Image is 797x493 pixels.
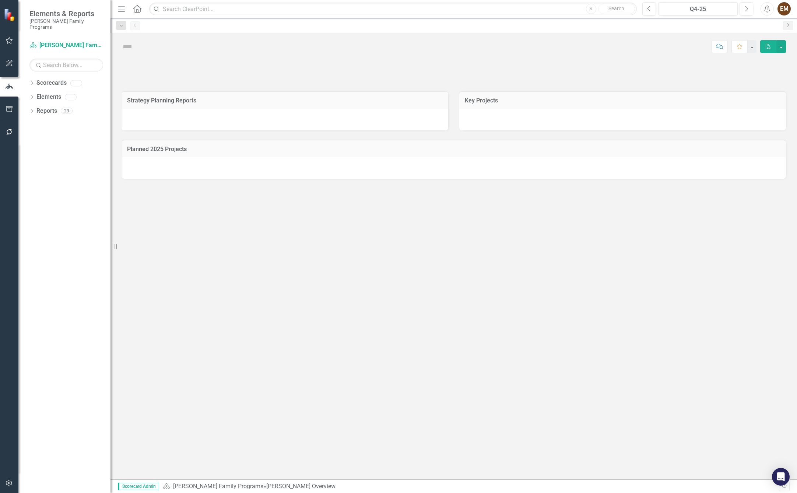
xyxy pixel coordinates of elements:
[29,41,103,50] a: [PERSON_NAME] Family Programs
[149,3,637,15] input: Search ClearPoint...
[118,483,159,490] span: Scorecard Admin
[29,9,103,18] span: Elements & Reports
[598,4,635,14] button: Search
[122,41,133,53] img: Not Defined
[661,5,735,14] div: Q4-25
[608,6,624,11] span: Search
[36,93,61,101] a: Elements
[127,97,443,104] h3: Strategy Planning Reports
[29,18,103,30] small: [PERSON_NAME] Family Programs
[658,2,738,15] button: Q4-25
[772,468,790,486] div: Open Intercom Messenger
[127,146,780,153] h3: Planned 2025 Projects
[173,483,263,490] a: [PERSON_NAME] Family Programs
[777,2,791,15] button: EM
[163,482,779,491] div: »
[36,79,67,87] a: Scorecards
[29,59,103,71] input: Search Below...
[266,483,336,490] div: [PERSON_NAME] Overview
[61,108,73,114] div: 23
[465,97,780,104] h3: Key Projects
[36,107,57,115] a: Reports
[4,8,17,21] img: ClearPoint Strategy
